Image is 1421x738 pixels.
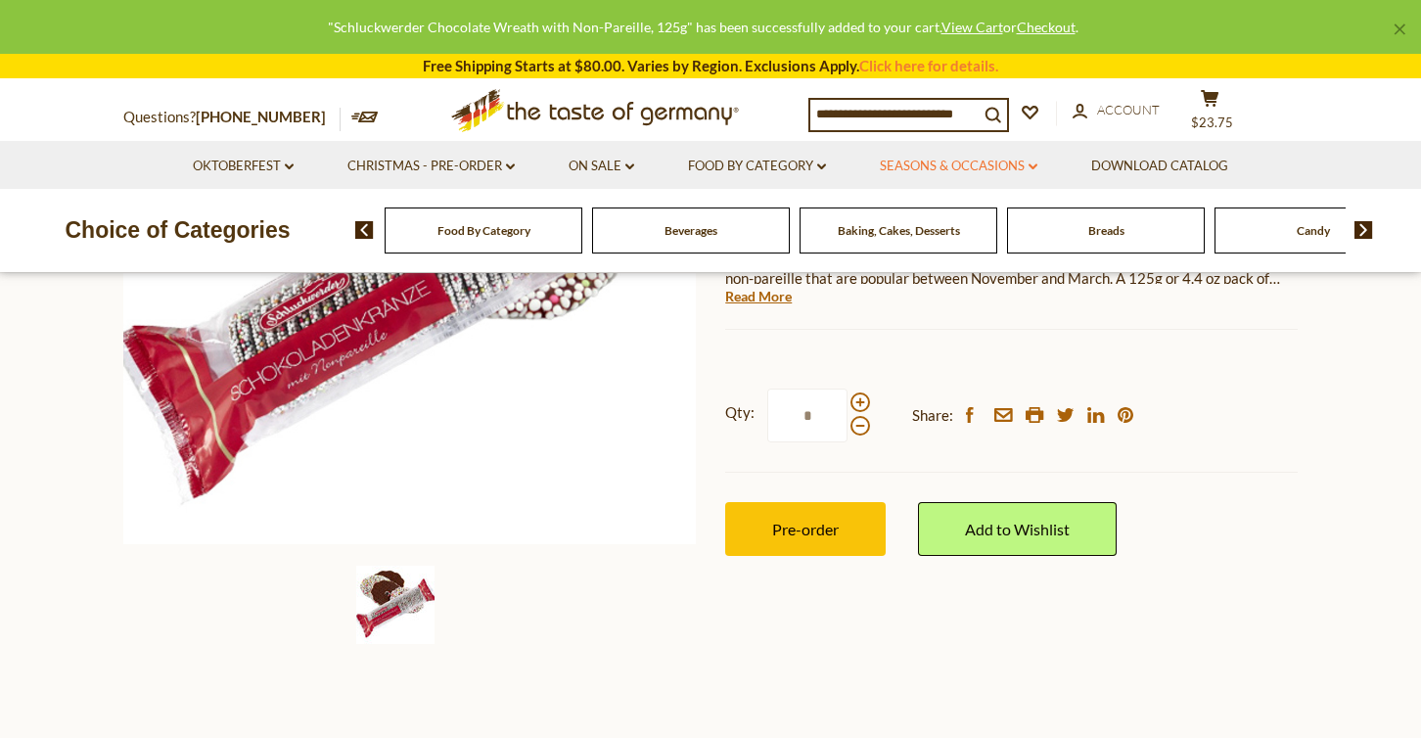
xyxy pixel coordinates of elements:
[356,566,435,644] img: Schluckwerder Chocolate Wreath with Non-Pareille, 125g
[1191,115,1233,130] span: $23.75
[1394,23,1405,35] a: ×
[665,223,717,238] a: Beverages
[772,520,839,538] span: Pre-order
[880,156,1037,177] a: Seasons & Occasions
[767,389,848,442] input: Qty:
[196,108,326,125] a: [PHONE_NUMBER]
[725,502,886,556] button: Pre-order
[725,287,792,306] a: Read More
[16,16,1390,38] div: "Schluckwerder Chocolate Wreath with Non-Pareille, 125g" has been successfully added to your cart...
[838,223,960,238] a: Baking, Cakes, Desserts
[1297,223,1330,238] a: Candy
[918,502,1117,556] a: Add to Wishlist
[193,156,294,177] a: Oktoberfest
[912,403,953,428] span: Share:
[1097,102,1160,117] span: Account
[1091,156,1228,177] a: Download Catalog
[347,156,515,177] a: Christmas - PRE-ORDER
[355,221,374,239] img: previous arrow
[1088,223,1124,238] a: Breads
[123,105,341,130] p: Questions?
[437,223,530,238] a: Food By Category
[859,57,998,74] a: Click here for details.
[569,156,634,177] a: On Sale
[1180,89,1239,138] button: $23.75
[941,19,1003,35] a: View Cart
[688,156,826,177] a: Food By Category
[725,400,755,425] strong: Qty:
[1354,221,1373,239] img: next arrow
[1017,19,1076,35] a: Checkout
[1073,100,1160,121] a: Account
